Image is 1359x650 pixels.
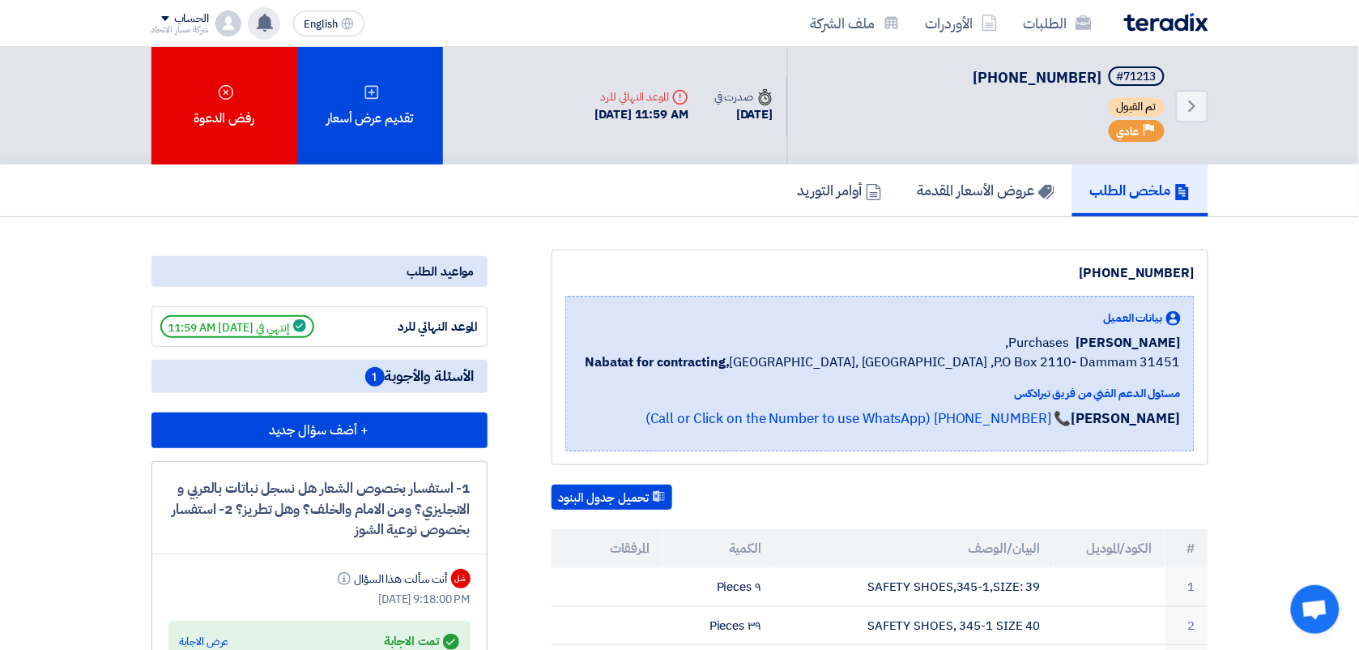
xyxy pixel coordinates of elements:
[293,11,364,36] button: English
[1117,124,1140,139] span: عادي
[1165,529,1208,568] th: #
[365,366,475,387] span: الأسئلة والأجوبة
[365,367,385,387] span: 1
[180,634,229,650] div: عرض الاجابة
[798,4,913,42] a: ملف الشركة
[585,385,1180,402] div: مسئول الدعم الفني من فريق تيرادكس
[451,569,471,588] div: شل
[595,105,689,124] div: [DATE] 11:59 AM
[1109,97,1165,117] span: تم القبول
[297,47,443,165] div: تقديم عرض أسعار
[174,12,209,26] div: الحساب
[565,263,1195,283] div: [PHONE_NUMBER]
[168,591,471,608] div: [DATE] 9:18:00 PM
[334,571,447,588] div: أنت سألت هذا السؤال
[973,66,1168,89] h5: 4087-911-8100015627
[585,353,730,372] b: Nabatat for contracting,
[1165,568,1208,606] td: 1
[552,529,663,568] th: المرفقات
[918,181,1054,199] h5: عروض الأسعار المقدمة
[913,4,1011,42] a: الأوردرات
[798,181,882,199] h5: أوامر التوريد
[1076,333,1181,353] span: [PERSON_NAME]
[1117,71,1157,83] div: #71213
[662,529,774,568] th: الكمية
[151,25,210,34] div: شركة مسار الاتحاد
[168,478,471,541] div: 1- استفسار بخصوص الشعار هل نسجل نباتات بالعربي و الانجليزي؟ ومن الامام والخلف؟ وهل تطريز؟ 2- استف...
[357,318,479,336] div: الموعد النهائي للرد
[662,568,774,606] td: ٩ Pieces
[151,256,488,287] div: مواعيد الطلب
[151,413,488,448] button: + أضف سؤال جديد
[1011,4,1105,42] a: الطلبات
[1165,606,1208,645] td: 2
[973,66,1102,88] span: [PHONE_NUMBER]
[304,19,338,30] span: English
[714,105,773,124] div: [DATE]
[662,606,774,645] td: ٣٩ Pieces
[595,88,689,105] div: الموعد النهائي للرد
[714,88,773,105] div: صدرت في
[1072,165,1208,216] a: ملخص الطلب
[780,165,900,216] a: أوامر التوريد
[774,606,1054,645] td: SAFETY SHOES, 345-1 SIZE 40
[1104,310,1163,327] span: بيانات العميل
[1006,333,1070,353] span: Purchases,
[774,568,1054,606] td: SAFETY SHOES,345-1,SIZE: 39
[160,315,314,338] span: إنتهي في [DATE] 11:59 AM
[774,529,1054,568] th: البيان/الوصف
[552,485,672,511] button: تحميل جدول البنود
[215,11,241,36] img: profile_test.png
[1291,585,1340,634] div: دردشة مفتوحة
[1054,529,1165,568] th: الكود/الموديل
[900,165,1072,216] a: عروض الأسعار المقدمة
[1071,408,1181,429] strong: [PERSON_NAME]
[585,353,1180,372] span: [GEOGRAPHIC_DATA], [GEOGRAPHIC_DATA] ,P.O Box 2110- Dammam 31451
[1124,13,1208,32] img: Teradix logo
[645,408,1071,429] a: 📞 [PHONE_NUMBER] (Call or Click on the Number to use WhatsApp)
[151,47,297,165] div: رفض الدعوة
[1090,181,1191,199] h5: ملخص الطلب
